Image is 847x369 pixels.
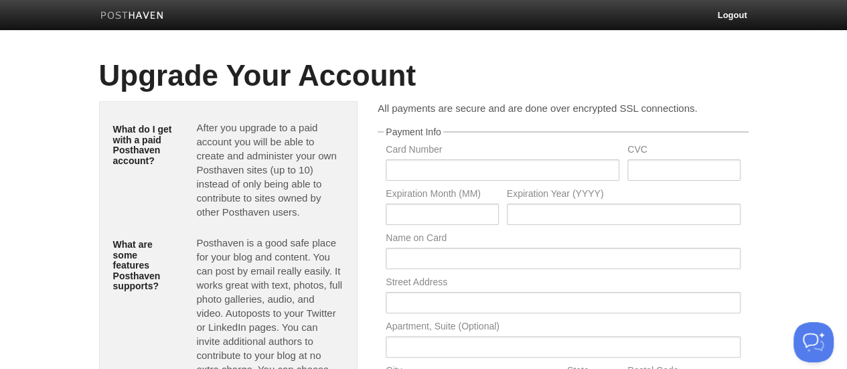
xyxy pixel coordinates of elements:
[100,11,164,21] img: Posthaven-bar
[113,125,177,166] h5: What do I get with a paid Posthaven account?
[793,322,834,362] iframe: Help Scout Beacon - Open
[99,60,749,92] h1: Upgrade Your Account
[378,101,748,115] p: All payments are secure and are done over encrypted SSL connections.
[113,240,177,291] h5: What are some features Posthaven supports?
[386,145,619,157] label: Card Number
[627,145,740,157] label: CVC
[196,121,343,219] p: After you upgrade to a paid account you will be able to create and administer your own Posthaven ...
[384,127,443,137] legend: Payment Info
[386,277,740,290] label: Street Address
[386,321,740,334] label: Apartment, Suite (Optional)
[386,189,498,202] label: Expiration Month (MM)
[507,189,741,202] label: Expiration Year (YYYY)
[386,233,740,246] label: Name on Card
